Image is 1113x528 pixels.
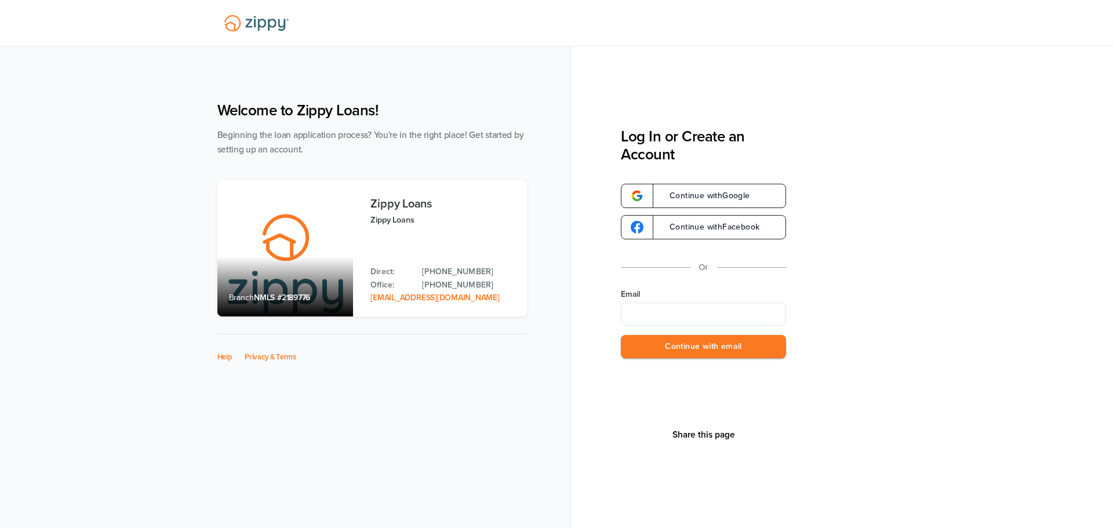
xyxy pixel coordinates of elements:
h1: Welcome to Zippy Loans! [217,101,527,119]
a: Direct Phone: 512-975-2947 [422,265,515,278]
p: Direct: [370,265,410,278]
button: Share This Page [669,429,739,440]
span: Continue with Google [658,192,750,200]
a: Email Address: zippyguide@zippymh.com [370,293,499,303]
img: google-logo [631,190,643,202]
p: Office: [370,279,410,292]
img: Lender Logo [217,10,296,37]
span: Beginning the loan application process? You're in the right place! Get started by setting up an a... [217,130,524,155]
a: google-logoContinue withFacebook [621,215,786,239]
a: Privacy & Terms [245,352,296,362]
h3: Zippy Loans [370,198,515,210]
a: Office Phone: 512-975-2947 [422,279,515,292]
a: google-logoContinue withGoogle [621,184,786,208]
img: google-logo [631,221,643,234]
input: Email Address [621,303,786,326]
p: Zippy Loans [370,213,515,227]
p: Or [699,260,708,275]
span: Continue with Facebook [658,223,759,231]
button: Continue with email [621,335,786,359]
label: Email [621,289,786,300]
span: NMLS #2189776 [254,293,310,303]
h3: Log In or Create an Account [621,128,786,163]
span: Branch [229,293,254,303]
a: Help [217,352,232,362]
